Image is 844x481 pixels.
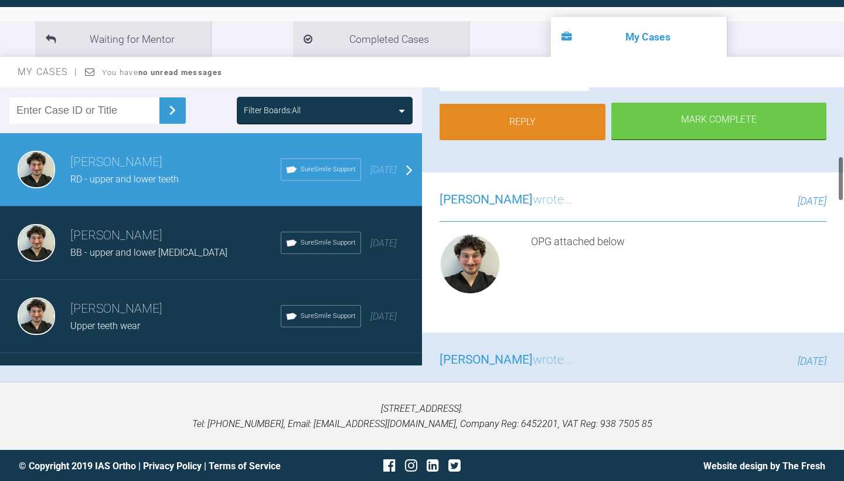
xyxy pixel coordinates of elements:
span: BB - upper and lower [MEDICAL_DATA] [70,247,227,258]
span: RD - upper and lower teeth [70,174,179,185]
span: [DATE] [370,164,397,175]
li: Waiting for Mentor [35,21,211,57]
p: [STREET_ADDRESS]. Tel: [PHONE_NUMBER], Email: [EMAIL_ADDRESS][DOMAIN_NAME], Company Reg: 6452201,... [19,401,825,431]
div: © Copyright 2019 IAS Ortho | | [19,459,288,474]
span: SureSmile Support [301,164,356,175]
strong: no unread messages [138,68,222,77]
span: [DATE] [798,195,826,207]
img: Alex Halim [440,233,501,294]
a: Terms of Service [209,460,281,472]
h3: wrote... [440,190,573,210]
h3: wrote... [440,350,573,370]
span: SureSmile Support [301,238,356,248]
span: SureSmile Support [301,311,356,321]
div: Filter Boards: All [244,104,301,117]
a: Reply [440,104,605,140]
h3: [PERSON_NAME] [70,153,281,172]
img: Alex Halim [18,151,55,188]
div: OPG attached below [531,233,826,299]
a: Website design by The Fresh [703,460,825,472]
img: chevronRight.28bd32b0.svg [163,101,182,120]
h3: [PERSON_NAME] [70,226,281,246]
span: [PERSON_NAME] [440,192,533,206]
span: [DATE] [370,311,397,322]
h3: [PERSON_NAME] [70,299,281,319]
div: Mark Complete [611,103,826,139]
span: [PERSON_NAME] [440,353,533,367]
span: You have [102,68,222,77]
span: My Cases [18,66,78,77]
li: My Cases [551,17,727,57]
span: [DATE] [370,238,397,249]
span: [DATE] [798,355,826,367]
span: Upper teeth wear [70,320,140,331]
li: Completed Cases [293,21,469,57]
a: Privacy Policy [143,460,202,472]
img: Alex Halim [18,224,55,262]
img: Alex Halim [18,297,55,335]
input: Enter Case ID or Title [9,97,159,124]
